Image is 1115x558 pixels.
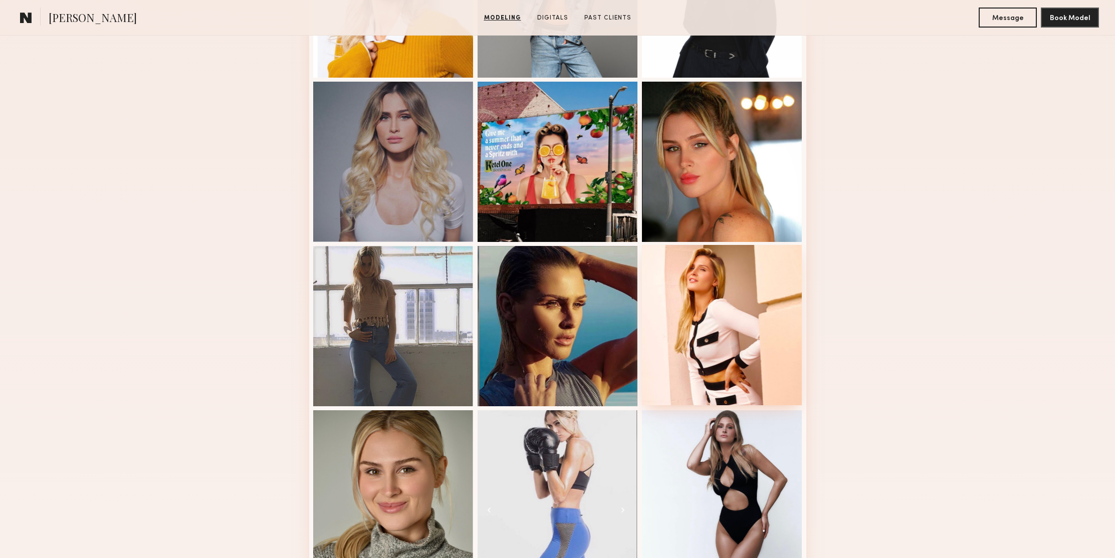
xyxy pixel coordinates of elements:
a: Book Model [1041,13,1099,22]
span: [PERSON_NAME] [49,10,137,28]
button: Message [979,8,1037,28]
button: Book Model [1041,8,1099,28]
a: Past Clients [580,14,635,23]
a: Modeling [480,14,525,23]
a: Digitals [533,14,572,23]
